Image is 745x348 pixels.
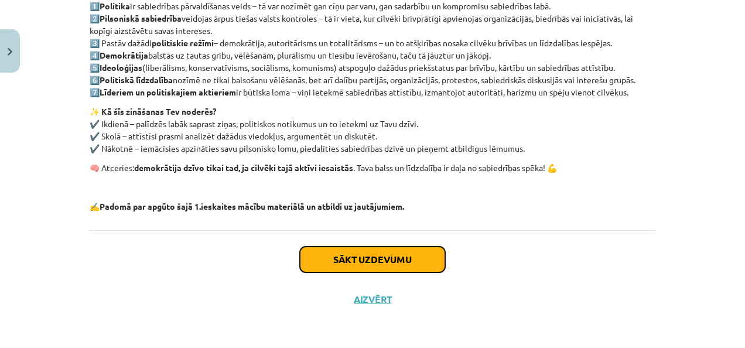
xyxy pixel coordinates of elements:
p: 🧠 Atceries: . Tava balss un līdzdalība ir daļa no sabiedrības spēka! 💪 [90,162,655,174]
strong: ✍️Padomā par apgūto šajā 1.ieskaites mācību materiālā un atbildi uz jautājumiem. [90,201,404,211]
img: icon-close-lesson-0947bae3869378f0d4975bcd49f059093ad1ed9edebbc8119c70593378902aed.svg [8,48,12,56]
strong: ✨ Kā šīs zināšanas Tev noderēs? [90,106,216,117]
strong: Līderiem un politiskajiem aktieriem [100,87,236,97]
strong: Demokrātija [100,50,148,60]
button: Sākt uzdevumu [300,247,445,272]
strong: Pilsoniskā sabiedrība [100,13,182,23]
strong: Politiskā līdzdalība [100,74,173,85]
p: ✔️ Ikdienā – palīdzēs labāk saprast ziņas, politiskos notikumus un to ietekmi uz Tavu dzīvi. ✔️ S... [90,105,655,155]
button: Aizvērt [350,294,395,305]
strong: Ideoloģijas [100,62,142,73]
strong: politiskie režīmi [152,37,214,48]
strong: demokrātija dzīvo tikai tad, ja cilvēki tajā aktīvi iesaistās [134,162,353,173]
strong: Politika [100,1,130,11]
